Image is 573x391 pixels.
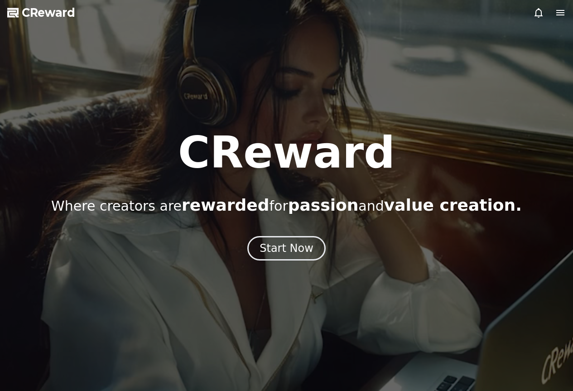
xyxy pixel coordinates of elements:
[384,196,522,214] span: value creation.
[247,236,326,261] button: Start Now
[288,196,359,214] span: passion
[182,196,269,214] span: rewarded
[51,196,522,214] p: Where creators are for and
[260,241,313,256] div: Start Now
[178,131,395,174] h1: CReward
[7,5,75,20] a: CReward
[247,245,326,254] a: Start Now
[22,5,75,20] span: CReward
